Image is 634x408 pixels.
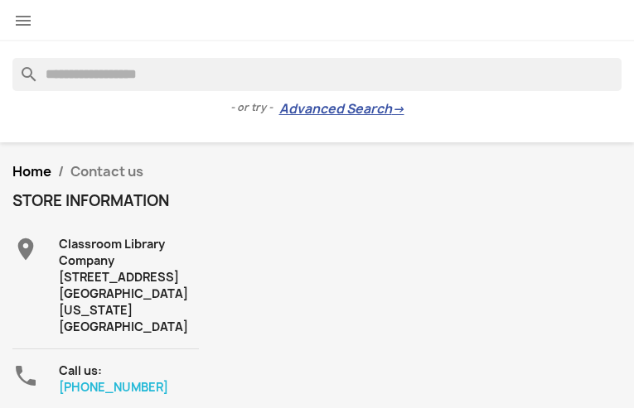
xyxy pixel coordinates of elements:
span: Contact us [70,162,143,180]
span: - or try - [230,99,279,116]
div: Classroom Library Company [STREET_ADDRESS] [GEOGRAPHIC_DATA][US_STATE] [GEOGRAPHIC_DATA] [59,236,199,335]
a: [PHONE_NUMBER] [59,379,168,395]
a: Home [12,162,51,180]
i: search [12,58,32,78]
span: → [392,101,404,118]
i:  [12,362,39,389]
a: Advanced Search→ [279,101,404,118]
div: Call us: [59,362,199,396]
input: Search [12,58,622,91]
h4: Store information [12,193,199,209]
i:  [13,11,33,31]
i:  [12,236,39,262]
